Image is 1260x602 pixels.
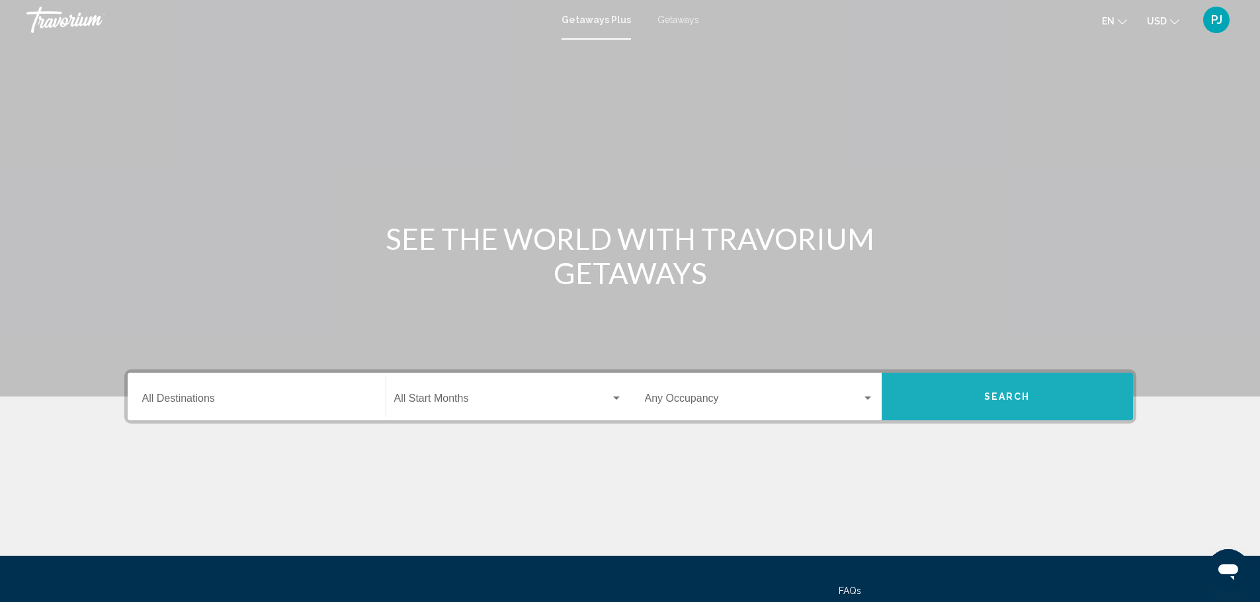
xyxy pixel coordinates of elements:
[1207,549,1249,591] iframe: Button to launch messaging window
[839,585,861,596] a: FAQs
[657,15,699,25] a: Getaways
[1211,13,1222,26] span: PJ
[1102,11,1127,30] button: Change language
[1147,11,1179,30] button: Change currency
[1199,6,1234,34] button: User Menu
[562,15,631,25] a: Getaways Plus
[1147,16,1167,26] span: USD
[128,373,1133,420] div: Search widget
[1102,16,1114,26] span: en
[26,7,548,33] a: Travorium
[984,392,1030,402] span: Search
[882,373,1133,420] button: Search
[382,221,878,290] h1: SEE THE WORLD WITH TRAVORIUM GETAWAYS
